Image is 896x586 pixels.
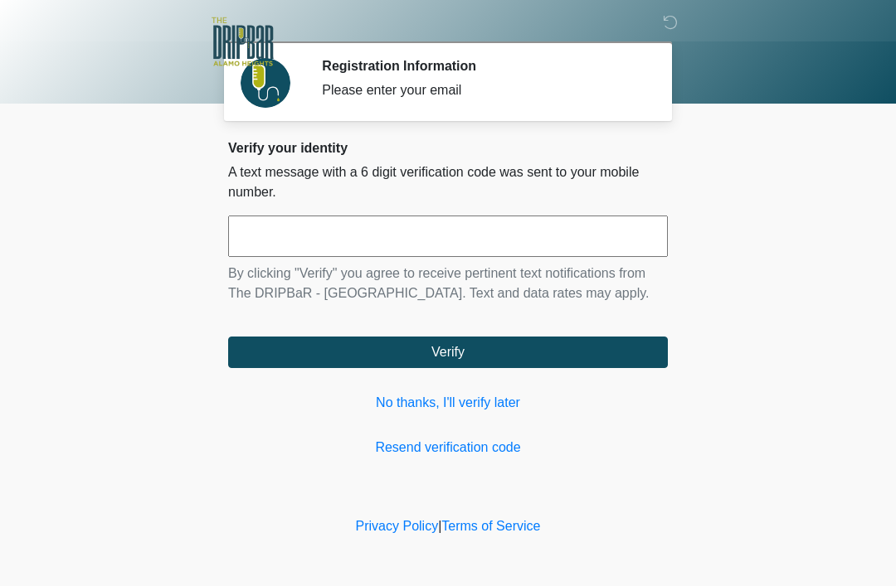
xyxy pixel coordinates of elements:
a: Resend verification code [228,438,668,458]
a: Privacy Policy [356,519,439,533]
p: By clicking "Verify" you agree to receive pertinent text notifications from The DRIPBaR - [GEOGRA... [228,264,668,303]
a: Terms of Service [441,519,540,533]
a: | [438,519,441,533]
a: No thanks, I'll verify later [228,393,668,413]
h2: Verify your identity [228,140,668,156]
img: The DRIPBaR - Alamo Heights Logo [212,12,274,71]
div: Please enter your email [322,80,643,100]
button: Verify [228,337,668,368]
p: A text message with a 6 digit verification code was sent to your mobile number. [228,162,668,202]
